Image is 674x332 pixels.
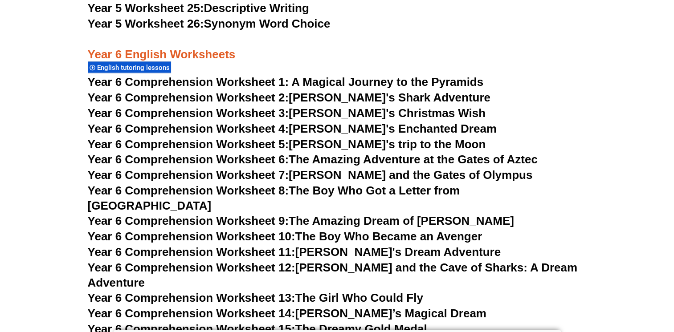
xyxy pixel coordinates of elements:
span: Year 6 Comprehension Worksheet 13: [88,291,295,304]
span: Year 6 Comprehension Worksheet 12: [88,261,295,274]
span: Year 5 Worksheet 26: [88,17,204,30]
iframe: Chat Widget [629,289,674,332]
span: Year 6 Comprehension Worksheet 9: [88,214,289,227]
a: Year 6 Comprehension Worksheet 3:[PERSON_NAME]'s Christmas Wish [88,106,486,120]
span: English tutoring lessons [97,64,172,72]
a: Year 6 Comprehension Worksheet 8:The Boy Who Got a Letter from [GEOGRAPHIC_DATA] [88,184,460,212]
span: Year 6 Comprehension Worksheet 7: [88,168,289,182]
h3: Year 6 English Worksheets [88,32,587,62]
a: Year 6 Comprehension Worksheet 7:[PERSON_NAME] and the Gates of Olympus [88,168,533,182]
a: Year 6 Comprehension Worksheet 9:The Amazing Dream of [PERSON_NAME] [88,214,514,227]
span: Year 6 Comprehension Worksheet 2: [88,91,289,104]
a: Year 6 Comprehension Worksheet 10:The Boy Who Became an Avenger [88,230,482,243]
a: Year 6 Comprehension Worksheet 5:[PERSON_NAME]'s trip to the Moon [88,138,486,151]
span: Year 5 Worksheet 25: [88,1,204,15]
span: Year 6 Comprehension Worksheet 14: [88,307,295,320]
span: Year 6 Comprehension Worksheet 8: [88,184,289,197]
span: Year 6 Comprehension Worksheet 3: [88,106,289,120]
span: Year 6 Comprehension Worksheet 5: [88,138,289,151]
a: Year 6 Comprehension Worksheet 2:[PERSON_NAME]'s Shark Adventure [88,91,490,104]
a: Year 6 Comprehension Worksheet 14:[PERSON_NAME]’s Magical Dream [88,307,486,320]
span: Year 6 Comprehension Worksheet 4: [88,122,289,135]
span: Year 6 Comprehension Worksheet 10: [88,230,295,243]
a: Year 6 Comprehension Worksheet 1: A Magical Journey to the Pyramids [88,75,484,89]
a: Year 6 Comprehension Worksheet 11:[PERSON_NAME]'s Dream Adventure [88,245,501,259]
a: Year 5 Worksheet 25:Descriptive Writing [88,1,309,15]
a: Year 6 Comprehension Worksheet 6:The Amazing Adventure at the Gates of Aztec [88,153,538,166]
a: Year 6 Comprehension Worksheet 4:[PERSON_NAME]'s Enchanted Dream [88,122,497,135]
span: Year 6 Comprehension Worksheet 11: [88,245,295,259]
span: Year 6 Comprehension Worksheet 6: [88,153,289,166]
a: Year 6 Comprehension Worksheet 12:[PERSON_NAME] and the Cave of Sharks: A Dream Adventure [88,261,577,289]
a: Year 6 Comprehension Worksheet 13:The Girl Who Could Fly [88,291,423,304]
a: Year 5 Worksheet 26:Synonym Word Choice [88,17,331,30]
div: English tutoring lessons [88,61,171,73]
